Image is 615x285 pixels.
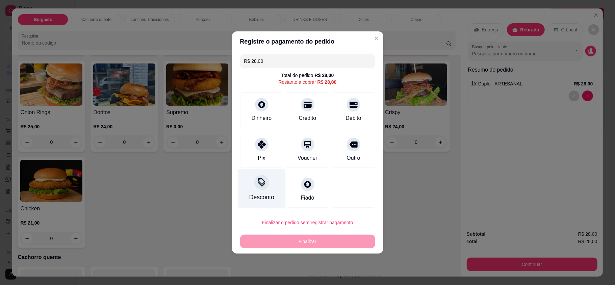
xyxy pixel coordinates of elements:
header: Registre o pagamento do pedido [232,31,383,52]
div: Pix [258,154,265,162]
div: Débito [345,114,361,122]
div: Fiado [301,194,314,202]
div: R$ 28,00 [315,72,334,79]
button: Finalizar o pedido sem registrar pagamento [240,216,375,229]
button: Close [371,33,382,44]
div: Crédito [299,114,316,122]
div: Voucher [298,154,317,162]
div: R$ 28,00 [317,79,337,85]
div: Desconto [249,193,274,202]
input: Ex.: hambúrguer de cordeiro [244,54,371,68]
div: Restante a cobrar [278,79,336,85]
div: Total do pedido [281,72,334,79]
div: Dinheiro [252,114,272,122]
div: Outro [347,154,360,162]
